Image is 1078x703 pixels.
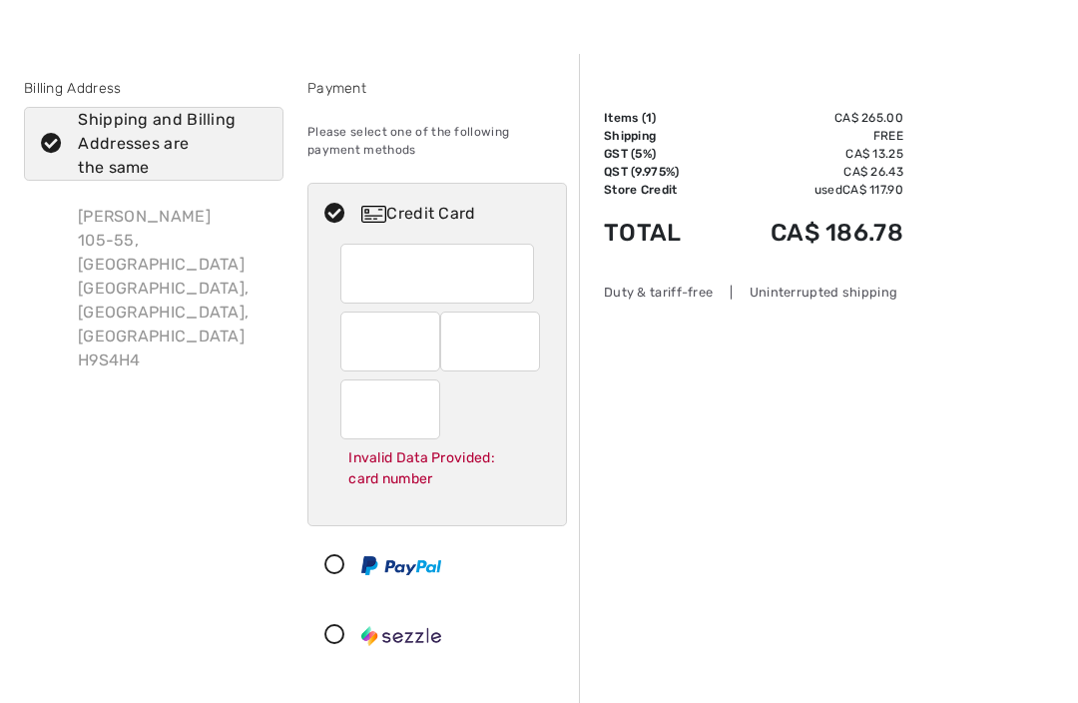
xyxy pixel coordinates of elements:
[646,111,652,125] span: 1
[78,108,254,180] div: Shipping and Billing Addresses are the same
[604,127,714,145] td: Shipping
[714,199,903,267] td: CA$ 186.78
[361,202,553,226] div: Credit Card
[307,78,567,99] div: Payment
[361,556,441,575] img: PayPal
[356,251,521,297] iframe: Secure Credit Card Frame - Credit Card Number
[24,78,283,99] div: Billing Address
[62,189,283,388] div: [PERSON_NAME] 105-55, [GEOGRAPHIC_DATA] [GEOGRAPHIC_DATA], [GEOGRAPHIC_DATA], [GEOGRAPHIC_DATA] H...
[714,127,903,145] td: Free
[340,439,534,497] div: Invalid Data Provided: card number
[714,181,903,199] td: used
[714,109,903,127] td: CA$ 265.00
[604,109,714,127] td: Items ( )
[307,107,567,175] div: Please select one of the following payment methods
[356,319,427,364] iframe: Secure Credit Card Frame - Expiration Month
[604,145,714,163] td: GST (5%)
[714,145,903,163] td: CA$ 13.25
[356,386,427,432] iframe: Secure Credit Card Frame - CVV
[456,319,527,364] iframe: Secure Credit Card Frame - Expiration Year
[604,199,714,267] td: Total
[361,206,386,223] img: Credit Card
[604,181,714,199] td: Store Credit
[361,626,441,646] img: Sezzle
[842,183,903,197] span: CA$ 117.90
[604,163,714,181] td: QST (9.975%)
[604,283,903,302] div: Duty & tariff-free | Uninterrupted shipping
[714,163,903,181] td: CA$ 26.43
